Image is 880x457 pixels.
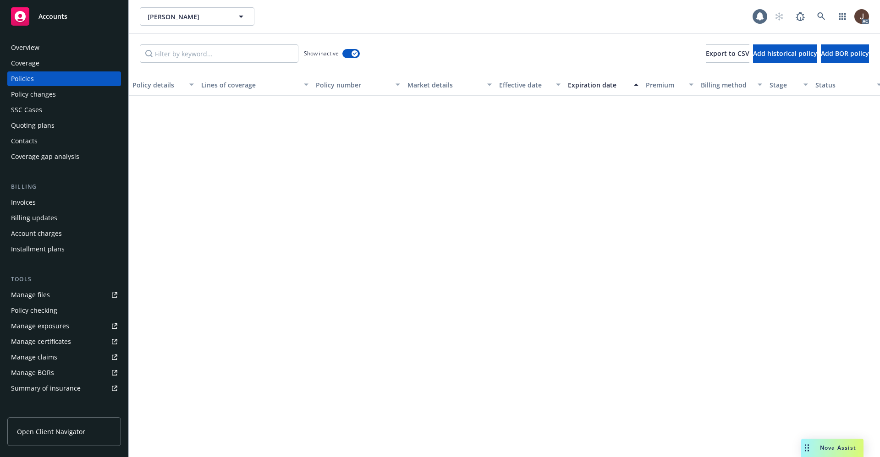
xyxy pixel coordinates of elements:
a: Contacts [7,134,121,148]
a: Start snowing [770,7,788,26]
button: Add historical policy [753,44,817,63]
a: Quoting plans [7,118,121,133]
div: Summary of insurance [11,381,81,396]
a: Billing updates [7,211,121,225]
div: Policy checking [11,303,57,318]
button: Add BOR policy [821,44,869,63]
span: Add BOR policy [821,49,869,58]
div: Stage [770,80,798,90]
a: Manage claims [7,350,121,365]
div: Manage claims [11,350,57,365]
button: Effective date [495,74,564,96]
a: Accounts [7,4,121,29]
a: Account charges [7,226,121,241]
a: Policy checking [7,303,121,318]
button: Billing method [697,74,766,96]
input: Filter by keyword... [140,44,298,63]
div: Policies [11,71,34,86]
div: Premium [646,80,683,90]
div: Billing method [701,80,752,90]
span: Add historical policy [753,49,817,58]
div: Market details [407,80,482,90]
div: Tools [7,275,121,284]
a: Switch app [833,7,852,26]
div: Status [815,80,871,90]
button: Policy number [312,74,404,96]
a: Invoices [7,195,121,210]
button: Policy details [129,74,198,96]
a: Installment plans [7,242,121,256]
a: Report a Bug [791,7,809,26]
a: Overview [7,40,121,55]
span: Open Client Navigator [17,427,85,436]
div: Invoices [11,195,36,210]
div: Quoting plans [11,118,55,133]
div: Overview [11,40,39,55]
a: Policy changes [7,87,121,102]
button: [PERSON_NAME] [140,7,254,26]
div: Drag to move [801,439,813,457]
div: Policy details [132,80,184,90]
a: Coverage gap analysis [7,149,121,164]
a: Manage certificates [7,334,121,349]
div: Contacts [11,134,38,148]
img: photo [854,9,869,24]
button: Market details [404,74,495,96]
a: Manage exposures [7,319,121,333]
button: Export to CSV [706,44,749,63]
a: SSC Cases [7,103,121,117]
a: Coverage [7,56,121,71]
div: Policy number [316,80,390,90]
div: Manage files [11,288,50,302]
div: Policy changes [11,87,56,102]
button: Stage [766,74,812,96]
span: [PERSON_NAME] [148,12,227,22]
div: Manage certificates [11,334,71,349]
button: Premium [642,74,697,96]
a: Search [812,7,830,26]
button: Expiration date [564,74,642,96]
div: Account charges [11,226,62,241]
button: Nova Assist [801,439,863,457]
button: Lines of coverage [198,74,312,96]
div: Billing updates [11,211,57,225]
a: Summary of insurance [7,381,121,396]
div: Expiration date [568,80,628,90]
div: Manage BORs [11,365,54,380]
span: Accounts [38,13,67,20]
div: Coverage gap analysis [11,149,79,164]
a: Policies [7,71,121,86]
div: Coverage [11,56,39,71]
div: Effective date [499,80,550,90]
div: Manage exposures [11,319,69,333]
a: Manage files [7,288,121,302]
span: Show inactive [304,49,339,57]
div: Installment plans [11,242,65,256]
div: Billing [7,182,121,191]
div: Lines of coverage [201,80,298,90]
a: Manage BORs [7,365,121,380]
span: Nova Assist [820,444,856,452]
span: Export to CSV [706,49,749,58]
div: SSC Cases [11,103,42,117]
